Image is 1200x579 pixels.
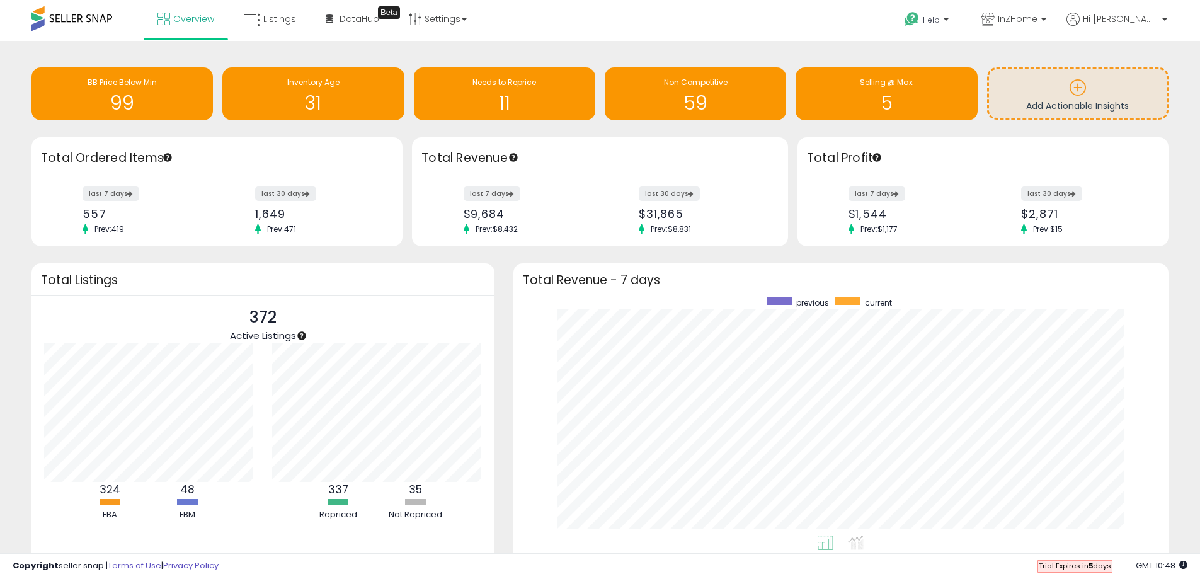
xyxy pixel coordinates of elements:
[72,509,148,521] div: FBA
[222,67,404,120] a: Inventory Age 31
[894,2,961,41] a: Help
[340,13,379,25] span: DataHub
[989,69,1167,118] a: Add Actionable Insights
[854,224,904,234] span: Prev: $1,177
[664,77,728,88] span: Non Competitive
[108,559,161,571] a: Terms of Use
[865,297,892,308] span: current
[163,559,219,571] a: Privacy Policy
[100,482,120,497] b: 324
[83,186,139,201] label: last 7 days
[796,67,977,120] a: Selling @ Max 5
[611,93,780,113] h1: 59
[414,67,595,120] a: Needs to Reprice 11
[523,275,1159,285] h3: Total Revenue - 7 days
[605,67,786,120] a: Non Competitive 59
[378,509,454,521] div: Not Repriced
[469,224,524,234] span: Prev: $8,432
[300,509,376,521] div: Repriced
[464,186,520,201] label: last 7 days
[162,152,173,163] div: Tooltip anchor
[639,207,766,221] div: $31,865
[849,186,905,201] label: last 7 days
[296,330,307,341] div: Tooltip anchor
[229,93,397,113] h1: 31
[88,77,157,88] span: BB Price Below Min
[328,482,348,497] b: 337
[421,149,779,167] h3: Total Revenue
[420,93,589,113] h1: 11
[472,77,536,88] span: Needs to Reprice
[41,149,393,167] h3: Total Ordered Items
[287,77,340,88] span: Inventory Age
[261,224,302,234] span: Prev: 471
[409,482,422,497] b: 35
[180,482,195,497] b: 48
[13,560,219,572] div: seller snap | |
[150,509,226,521] div: FBM
[796,297,829,308] span: previous
[1083,13,1158,25] span: Hi [PERSON_NAME]
[38,93,207,113] h1: 99
[871,152,883,163] div: Tooltip anchor
[1136,559,1187,571] span: 2025-08-18 10:48 GMT
[923,14,940,25] span: Help
[860,77,913,88] span: Selling @ Max
[639,186,700,201] label: last 30 days
[1026,100,1129,112] span: Add Actionable Insights
[1089,561,1093,571] b: 5
[807,149,1159,167] h3: Total Profit
[13,559,59,571] strong: Copyright
[230,306,296,330] p: 372
[88,224,130,234] span: Prev: 419
[644,224,697,234] span: Prev: $8,831
[31,67,213,120] a: BB Price Below Min 99
[998,13,1037,25] span: InZHome
[255,207,380,221] div: 1,649
[1021,186,1082,201] label: last 30 days
[83,207,208,221] div: 557
[464,207,591,221] div: $9,684
[263,13,296,25] span: Listings
[41,275,485,285] h3: Total Listings
[1021,207,1146,221] div: $2,871
[904,11,920,27] i: Get Help
[802,93,971,113] h1: 5
[1066,13,1167,41] a: Hi [PERSON_NAME]
[1027,224,1069,234] span: Prev: $15
[508,152,519,163] div: Tooltip anchor
[255,186,316,201] label: last 30 days
[378,6,400,19] div: Tooltip anchor
[849,207,974,221] div: $1,544
[230,329,296,342] span: Active Listings
[1039,561,1111,571] span: Trial Expires in days
[173,13,214,25] span: Overview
